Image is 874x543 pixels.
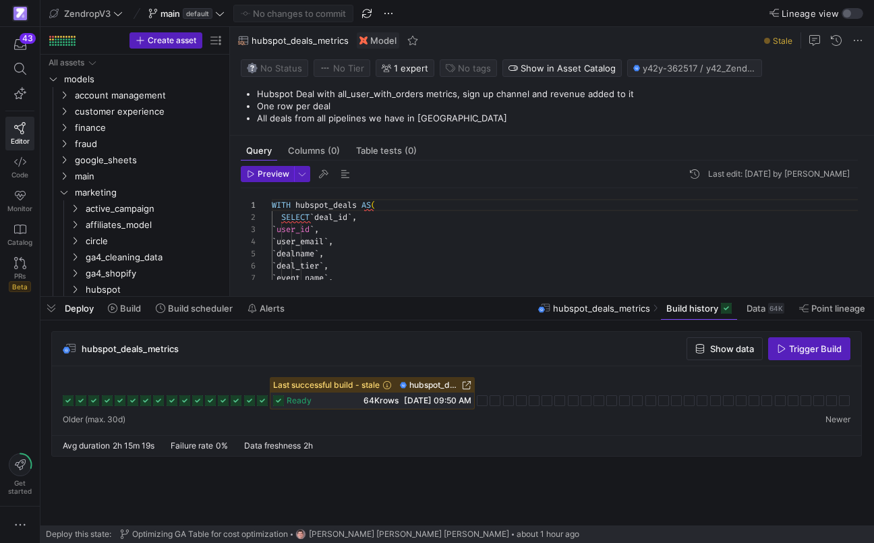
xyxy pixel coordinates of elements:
[394,63,428,74] span: 1 expert
[241,211,256,223] div: 2
[276,260,319,271] span: deal_tier
[102,297,147,320] button: Build
[309,530,509,539] span: [PERSON_NAME] [PERSON_NAME] [PERSON_NAME]
[63,440,110,451] span: Avg duration
[359,36,368,45] img: undefined
[276,273,324,283] span: event_name
[363,395,399,405] span: 64K rows
[46,184,224,200] div: Press SPACE to select this row.
[7,238,32,246] span: Catalog
[320,63,364,74] span: No Tier
[270,377,475,409] button: Last successful build - stalehubspot_deals_metricsready64Krows[DATE] 09:50 AM
[310,224,314,235] span: `
[20,33,36,44] div: 43
[86,266,222,281] span: ga4_shopify
[404,395,471,405] span: [DATE] 09:50 AM
[75,104,222,119] span: customer experience
[273,380,392,390] span: Last successful build - stale
[241,272,256,284] div: 7
[666,303,718,314] span: Build history
[793,297,871,320] button: Point lineage
[660,297,738,320] button: Build history
[768,303,784,314] div: 64K
[324,236,328,247] span: `
[370,35,397,46] span: Model
[710,343,754,354] span: Show data
[5,2,34,25] a: https://storage.googleapis.com/y42-prod-data-exchange/images/qZXOSqkTtPuVcXVzF40oUlM07HVTwZXfPK0U...
[272,273,276,283] span: `
[13,7,27,20] img: https://storage.googleapis.com/y42-prod-data-exchange/images/qZXOSqkTtPuVcXVzF40oUlM07HVTwZXfPK0U...
[183,8,212,19] span: default
[328,236,333,247] span: ,
[75,152,222,168] span: google_sheets
[46,168,224,184] div: Press SPACE to select this row.
[46,233,224,249] div: Press SPACE to select this row.
[49,58,84,67] div: All assets
[145,5,228,22] button: maindefault
[314,248,319,259] span: `
[258,169,289,179] span: Preview
[148,36,196,45] span: Create asset
[14,272,26,280] span: PRs
[458,63,491,74] span: No tags
[7,204,32,212] span: Monitor
[347,212,352,223] span: `
[440,59,497,77] button: No tags
[314,224,319,235] span: ,
[86,250,222,265] span: ga4_cleaning_data
[768,337,850,360] button: Trigger Build
[627,59,762,77] button: y42y-362517 / y42_ZendropV3_main / hubspot_deals_metrics
[82,343,179,354] span: hubspot_deals_metrics
[740,297,790,320] button: Data64K
[319,260,324,271] span: `
[310,212,314,223] span: `
[314,212,347,223] span: deal_id
[64,8,111,19] span: ZendropV3
[75,136,222,152] span: fraud
[46,281,224,297] div: Press SPACE to select this row.
[46,200,224,217] div: Press SPACE to select this row.
[241,166,294,182] button: Preview
[46,530,111,539] span: Deploy this state:
[46,71,224,87] div: Press SPACE to select this row.
[276,236,324,247] span: user_email
[409,380,459,390] span: hubspot_deals_metrics
[708,169,850,179] div: Last edit: [DATE] by [PERSON_NAME]
[241,297,291,320] button: Alerts
[782,8,839,19] span: Lineage view
[86,282,222,297] span: hubspot
[272,248,276,259] span: `
[86,217,222,233] span: affiliates_model
[257,112,869,124] p: All deals from all pipelines we have in [GEOGRAPHIC_DATA]
[252,35,349,46] span: hubspot_deals_metrics
[46,152,224,168] div: Press SPACE to select this row.
[46,217,224,233] div: Press SPACE to select this row.
[747,303,765,314] span: Data
[129,32,202,49] button: Create asset
[65,303,94,314] span: Deploy
[811,303,865,314] span: Point lineage
[272,260,276,271] span: `
[287,396,312,405] span: ready
[687,337,763,360] button: Show data
[272,200,291,210] span: WITH
[295,529,306,540] img: https://storage.googleapis.com/y42-prod-data-exchange/images/G2kHvxVlt02YItTmblwfhPy4mK5SfUxFU6Tr...
[328,146,340,155] span: (0)
[46,5,126,22] button: ZendropV3
[5,32,34,57] button: 43
[216,440,228,451] span: 0%
[825,415,850,424] span: Newer
[75,88,222,103] span: account management
[46,87,224,103] div: Press SPACE to select this row.
[150,297,239,320] button: Build scheduler
[789,343,842,354] span: Trigger Build
[241,223,256,235] div: 3
[276,248,314,259] span: dealname
[320,63,330,74] img: No tier
[319,248,324,259] span: ,
[361,200,371,210] span: AS
[46,136,224,152] div: Press SPACE to select this row.
[75,169,222,184] span: main
[241,260,256,272] div: 6
[46,55,224,71] div: Press SPACE to select this row.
